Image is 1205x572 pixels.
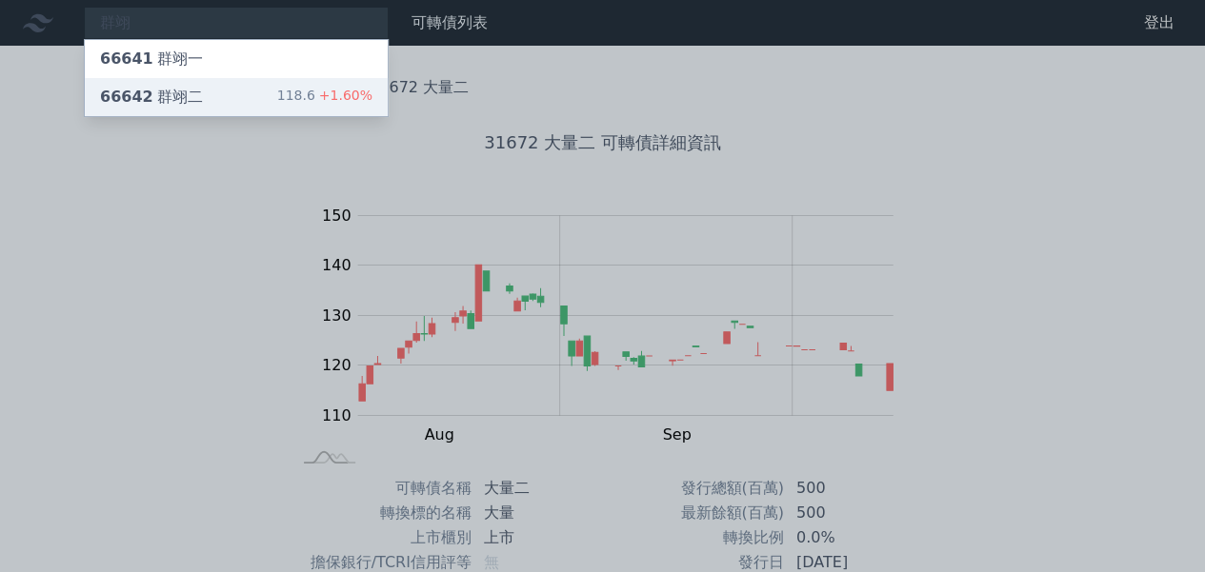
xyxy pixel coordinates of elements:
span: 66642 [100,88,153,106]
span: 66641 [100,49,153,68]
div: 群翊一 [100,48,203,70]
div: 群翊二 [100,86,203,108]
span: +1.60% [315,88,372,103]
a: 66641群翊一 [85,40,388,78]
div: 118.6 [277,86,372,108]
a: 66642群翊二 118.6+1.60% [85,78,388,116]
